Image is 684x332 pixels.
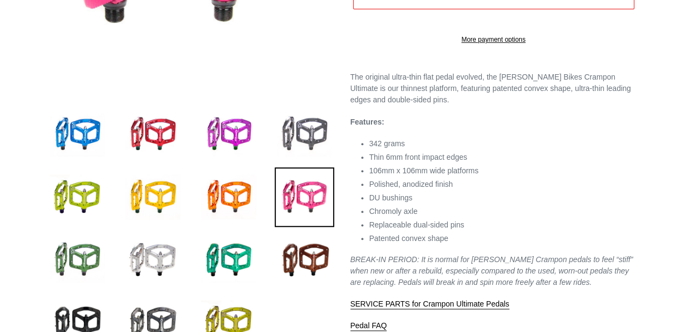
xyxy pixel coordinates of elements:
[199,105,258,164] img: Load image into Gallery viewer, Crampon Ultimate Pedals
[123,230,183,290] img: Load image into Gallery viewer, Crampon Ultimate Pedals
[48,105,107,164] img: Load image into Gallery viewer, Crampon Ultimate Pedals
[369,152,637,163] li: Thin 6mm front impact edges
[350,300,509,309] a: SERVICE PARTS for Crampon Ultimate Pedals
[275,105,334,164] img: Load image into Gallery viewer, Crampon Ultimate Pedals
[350,71,637,106] p: The original ultra-thin flat pedal evolved, the [PERSON_NAME] Bikes Crampon Ultimate is our thinn...
[369,206,637,217] li: Chromoly axle
[353,35,634,44] a: More payment options
[369,165,637,177] li: 106mm x 106mm wide platforms
[275,167,334,227] img: Load image into Gallery viewer, Crampon Ultimate Pedals
[275,230,334,290] img: Load image into Gallery viewer, Crampon Ultimate Pedals
[48,167,107,227] img: Load image into Gallery viewer, Crampon Ultimate Pedals
[48,230,107,290] img: Load image into Gallery viewer, Crampon Ultimate Pedals
[350,321,387,331] a: Pedal FAQ
[123,167,183,227] img: Load image into Gallery viewer, Crampon Ultimate Pedals
[369,234,448,243] span: Patented convex shape
[369,179,637,190] li: Polished, anodized finish
[199,167,258,227] img: Load image into Gallery viewer, Crampon Ultimate Pedals
[369,138,637,149] li: 342 grams
[350,255,633,287] em: BREAK-IN PERIOD: It is normal for [PERSON_NAME] Crampon pedals to feel “stiff” when new or after ...
[369,192,637,204] li: DU bushings
[350,300,509,308] span: SERVICE PARTS for Crampon Ultimate Pedals
[369,219,637,231] li: Replaceable dual-sided pins
[123,105,183,164] img: Load image into Gallery viewer, Crampon Ultimate Pedals
[350,118,384,126] strong: Features:
[199,230,258,290] img: Load image into Gallery viewer, Crampon Ultimate Pedals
